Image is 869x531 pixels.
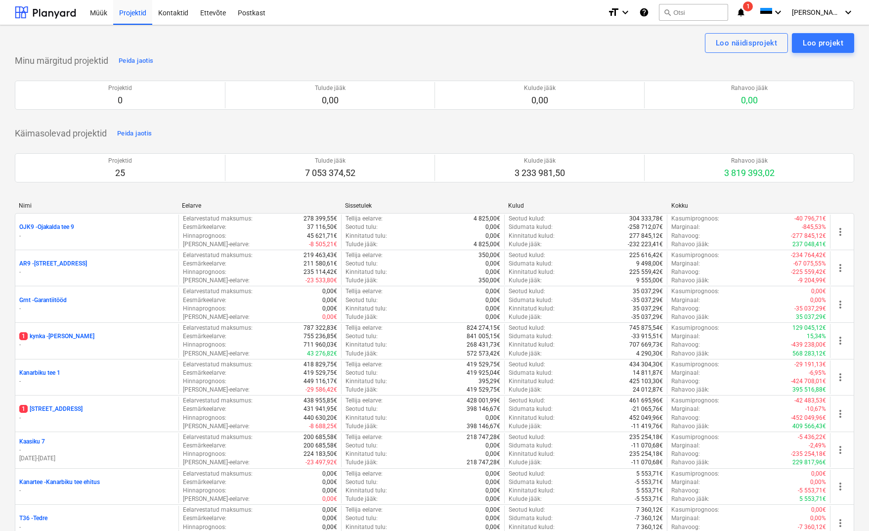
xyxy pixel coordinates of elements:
[304,442,337,450] p: 200 685,58€
[628,240,663,249] p: -232 223,41€
[671,405,700,413] p: Marginaal :
[671,202,826,209] div: Kokku
[631,332,663,341] p: -33 915,51€
[834,262,846,274] span: more_vert
[663,8,671,16] span: search
[474,240,500,249] p: 4 825,00€
[705,33,788,53] button: Loo näidisprojekt
[791,341,826,349] p: -439 238,00€
[792,422,826,431] p: 409 566,43€
[509,377,555,386] p: Kinnitatud kulud :
[671,251,719,260] p: Kasumiprognoos :
[183,422,250,431] p: [PERSON_NAME]-eelarve :
[509,350,542,358] p: Kulude jääk :
[631,442,663,450] p: -11 070,68€
[509,287,545,296] p: Seotud kulud :
[304,324,337,332] p: 787 322,83€
[346,296,378,305] p: Seotud tulu :
[631,422,663,431] p: -11 419,76€
[671,215,719,223] p: Kasumiprognoos :
[478,251,500,260] p: 350,00€
[629,397,663,405] p: 461 695,96€
[724,157,775,165] p: Rahavoo jääk
[509,324,545,332] p: Seotud kulud :
[485,313,500,321] p: 0,00€
[796,313,826,321] p: 35 037,29€
[346,433,383,442] p: Tellija eelarve :
[629,232,663,240] p: 277 845,12€
[183,397,253,405] p: Eelarvestatud maksumus :
[731,84,768,92] p: Rahavoo jääk
[346,397,383,405] p: Tellija eelarve :
[791,232,826,240] p: -277 845,12€
[809,369,826,377] p: -6,95%
[792,33,854,53] button: Loo projekt
[671,287,719,296] p: Kasumiprognoos :
[478,276,500,285] p: 350,00€
[304,268,337,276] p: 235 114,42€
[671,313,709,321] p: Rahavoo jääk :
[636,350,663,358] p: 4 290,30€
[322,296,337,305] p: 0,00€
[671,386,709,394] p: Rahavoo jääk :
[509,422,542,431] p: Kulude jääk :
[631,313,663,321] p: -35 037,29€
[108,94,132,106] p: 0
[671,260,700,268] p: Marginaal :
[671,324,719,332] p: Kasumiprognoos :
[671,341,700,349] p: Rahavoog :
[315,84,346,92] p: Tulude jääk
[485,287,500,296] p: 0,00€
[802,223,826,231] p: -845,53%
[19,260,87,268] p: AR9 - [STREET_ADDRESS]
[307,350,337,358] p: 43 276,82€
[633,287,663,296] p: 35 037,29€
[183,296,226,305] p: Eesmärkeelarve :
[485,296,500,305] p: 0,00€
[509,369,553,377] p: Sidumata kulud :
[346,240,378,249] p: Tulude jääk :
[633,369,663,377] p: 14 811,87€
[346,313,378,321] p: Tulude jääk :
[671,433,719,442] p: Kasumiprognoos :
[467,386,500,394] p: 419 529,75€
[724,167,775,179] p: 3 819 393,02
[736,6,746,18] i: notifications
[346,422,378,431] p: Tulude jääk :
[19,414,174,422] p: -
[743,1,753,11] span: 1
[629,450,663,458] p: 235 254,18€
[19,405,83,413] p: [STREET_ADDRESS]
[485,414,500,422] p: 0,00€
[19,446,174,454] p: -
[524,84,556,92] p: Kulude jääk
[19,232,174,240] p: -
[485,232,500,240] p: 0,00€
[304,341,337,349] p: 711 960,03€
[636,276,663,285] p: 9 555,00€
[183,223,226,231] p: Eesmärkeelarve :
[346,215,383,223] p: Tellija eelarve :
[793,260,826,268] p: -67 075,55%
[183,276,250,285] p: [PERSON_NAME]-eelarve :
[633,386,663,394] p: 24 012,87€
[509,386,542,394] p: Kulude jääk :
[183,442,226,450] p: Eesmärkeelarve :
[515,167,565,179] p: 3 233 981,50
[108,157,132,165] p: Projektid
[467,324,500,332] p: 824 274,15€
[509,276,542,285] p: Kulude jääk :
[346,350,378,358] p: Tulude jääk :
[629,215,663,223] p: 304 333,78€
[809,442,826,450] p: -2,49%
[509,215,545,223] p: Seotud kulud :
[639,6,649,18] i: Abikeskus
[629,268,663,276] p: 225 559,42€
[19,260,174,276] div: AR9 -[STREET_ADDRESS]-
[346,324,383,332] p: Tellija eelarve :
[485,450,500,458] p: 0,00€
[834,481,846,492] span: more_vert
[629,251,663,260] p: 225 616,42€
[629,360,663,369] p: 434 304,30€
[671,442,700,450] p: Marginaal :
